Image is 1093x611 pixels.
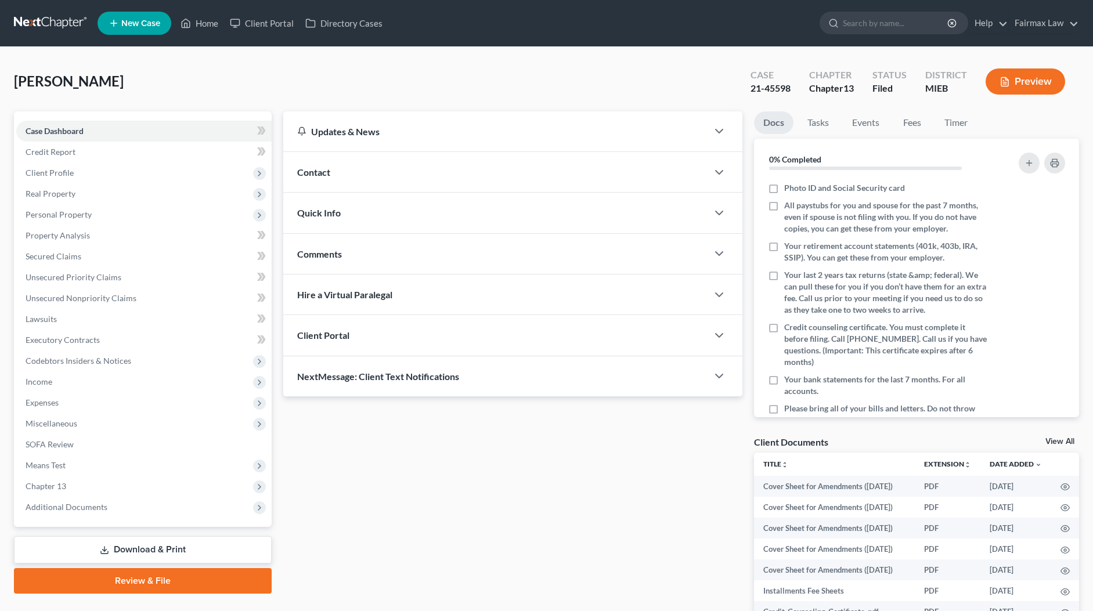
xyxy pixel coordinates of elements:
td: PDF [915,538,980,559]
a: Directory Cases [300,13,388,34]
a: Help [969,13,1008,34]
a: Unsecured Priority Claims [16,267,272,288]
td: [DATE] [980,538,1051,559]
span: Your last 2 years tax returns (state &amp; federal). We can pull these for you if you don’t have ... [784,269,988,316]
div: Status [872,68,907,82]
span: Your bank statements for the last 7 months. For all accounts. [784,374,988,397]
div: District [925,68,967,82]
a: Unsecured Nonpriority Claims [16,288,272,309]
td: Cover Sheet for Amendments ([DATE]) [754,476,915,497]
span: Secured Claims [26,251,81,261]
div: Client Documents [754,436,828,448]
span: Client Portal [297,330,349,341]
span: Codebtors Insiders & Notices [26,356,131,366]
td: [DATE] [980,559,1051,580]
input: Search by name... [843,12,949,34]
i: expand_more [1035,461,1042,468]
a: Property Analysis [16,225,272,246]
a: Docs [754,111,793,134]
td: [DATE] [980,497,1051,518]
span: SOFA Review [26,439,74,449]
a: Timer [935,111,977,134]
a: Tasks [798,111,838,134]
span: Credit counseling certificate. You must complete it before filing. Call [PHONE_NUMBER]. Call us i... [784,321,988,368]
span: Please bring all of your bills and letters. Do not throw them away. [784,403,988,426]
span: Miscellaneous [26,418,77,428]
td: PDF [915,559,980,580]
div: Chapter [809,82,854,95]
span: Credit Report [26,147,75,157]
a: View All [1045,438,1074,446]
td: Cover Sheet for Amendments ([DATE]) [754,497,915,518]
a: Date Added expand_more [990,460,1042,468]
a: Events [843,111,889,134]
span: Executory Contracts [26,335,100,345]
a: Lawsuits [16,309,272,330]
span: New Case [121,19,160,28]
a: Case Dashboard [16,121,272,142]
span: Comments [297,248,342,259]
span: Chapter 13 [26,481,66,491]
i: unfold_more [781,461,788,468]
div: Filed [872,82,907,95]
span: Your retirement account statements (401k, 403b, IRA, SSIP). You can get these from your employer. [784,240,988,263]
a: Extensionunfold_more [924,460,971,468]
a: Home [175,13,224,34]
td: PDF [915,497,980,518]
span: Hire a Virtual Paralegal [297,289,392,300]
span: Unsecured Nonpriority Claims [26,293,136,303]
div: Case [751,68,791,82]
span: Unsecured Priority Claims [26,272,121,282]
div: Updates & News [297,125,694,138]
span: NextMessage: Client Text Notifications [297,371,459,382]
a: Fairmax Law [1009,13,1078,34]
button: Preview [986,68,1065,95]
span: Client Profile [26,168,74,178]
td: PDF [915,476,980,497]
span: Case Dashboard [26,126,84,136]
td: [DATE] [980,476,1051,497]
div: MIEB [925,82,967,95]
a: Secured Claims [16,246,272,267]
td: [DATE] [980,580,1051,601]
a: Download & Print [14,536,272,563]
span: Lawsuits [26,314,57,324]
span: Income [26,377,52,386]
span: 13 [843,82,854,93]
span: Means Test [26,460,66,470]
span: Contact [297,167,330,178]
strong: 0% Completed [769,154,821,164]
span: All paystubs for you and spouse for the past 7 months, even if spouse is not filing with you. If ... [784,200,988,234]
td: PDF [915,580,980,601]
td: [DATE] [980,518,1051,538]
i: unfold_more [964,461,971,468]
a: Client Portal [224,13,300,34]
span: Quick Info [297,207,341,218]
a: SOFA Review [16,434,272,455]
a: Review & File [14,568,272,594]
td: Cover Sheet for Amendments ([DATE]) [754,559,915,580]
span: Real Property [26,189,75,198]
span: Additional Documents [26,502,107,512]
td: PDF [915,518,980,538]
a: Fees [893,111,930,134]
span: [PERSON_NAME] [14,73,124,89]
span: Personal Property [26,209,92,219]
div: Chapter [809,68,854,82]
a: Titleunfold_more [763,460,788,468]
span: Property Analysis [26,230,90,240]
div: 21-45598 [751,82,791,95]
td: Installments Fee Sheets [754,580,915,601]
td: Cover Sheet for Amendments ([DATE]) [754,518,915,538]
span: Expenses [26,397,59,407]
a: Executory Contracts [16,330,272,350]
span: Photo ID and Social Security card [784,182,905,194]
td: Cover Sheet for Amendments ([DATE]) [754,538,915,559]
a: Credit Report [16,142,272,162]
